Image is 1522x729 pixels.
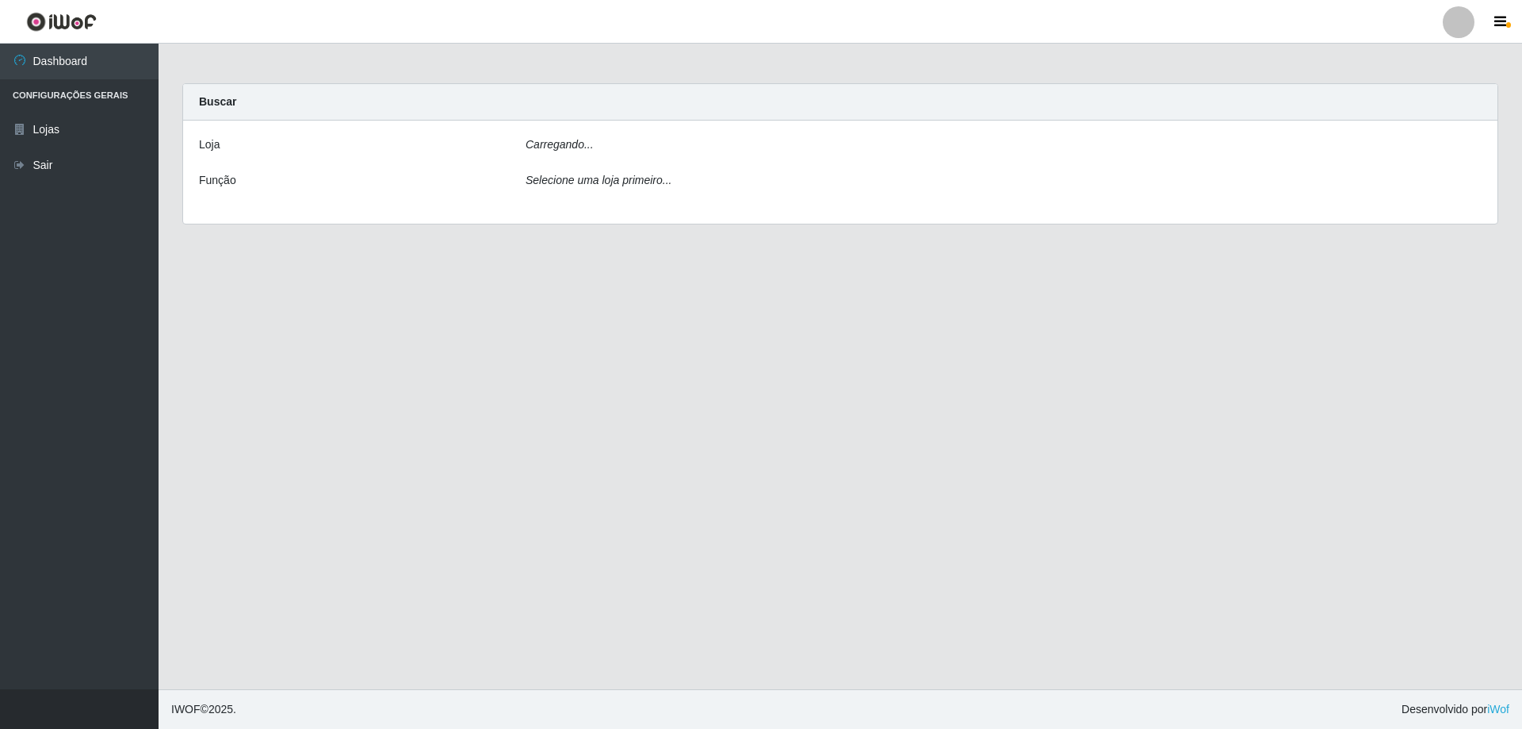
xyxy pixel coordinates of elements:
img: CoreUI Logo [26,12,97,32]
label: Função [199,172,236,189]
i: Carregando... [526,138,594,151]
i: Selecione uma loja primeiro... [526,174,671,186]
a: iWof [1487,703,1509,716]
span: Desenvolvido por [1402,701,1509,718]
span: © 2025 . [171,701,236,718]
label: Loja [199,136,220,153]
span: IWOF [171,703,201,716]
strong: Buscar [199,95,236,108]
